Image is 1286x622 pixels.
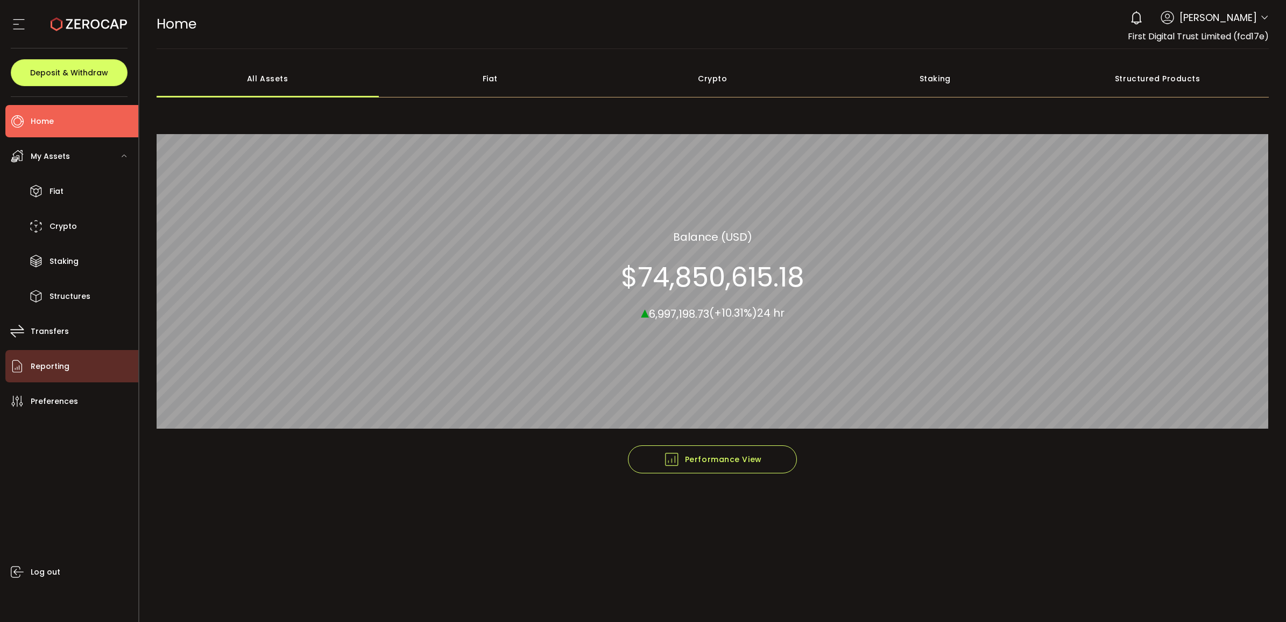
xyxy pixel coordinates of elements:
span: Home [157,15,196,33]
span: 6,997,198.73 [649,306,709,321]
span: Home [31,114,54,129]
span: Crypto [50,219,77,234]
iframe: Chat Widget [1232,570,1286,622]
span: Log out [31,564,60,580]
span: Transfers [31,324,69,339]
span: Structures [50,289,90,304]
span: My Assets [31,149,70,164]
span: (+10.31%) [709,305,757,320]
span: Preferences [31,394,78,409]
span: 24 hr [757,305,785,320]
span: First Digital Trust Limited (fcd17e) [1128,30,1269,43]
div: Crypto [602,60,824,97]
button: Deposit & Withdraw [11,59,128,86]
div: Fiat [379,60,602,97]
div: Structured Products [1047,60,1269,97]
div: Staking [824,60,1047,97]
button: Performance View [628,445,797,473]
span: [PERSON_NAME] [1179,10,1257,25]
span: Performance View [663,451,762,467]
section: $74,850,615.18 [621,261,804,293]
span: Deposit & Withdraw [30,69,108,76]
span: ▴ [641,300,649,323]
span: Staking [50,254,79,269]
span: Fiat [50,184,63,199]
div: All Assets [157,60,379,97]
span: Reporting [31,359,69,374]
section: Balance (USD) [673,228,752,244]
